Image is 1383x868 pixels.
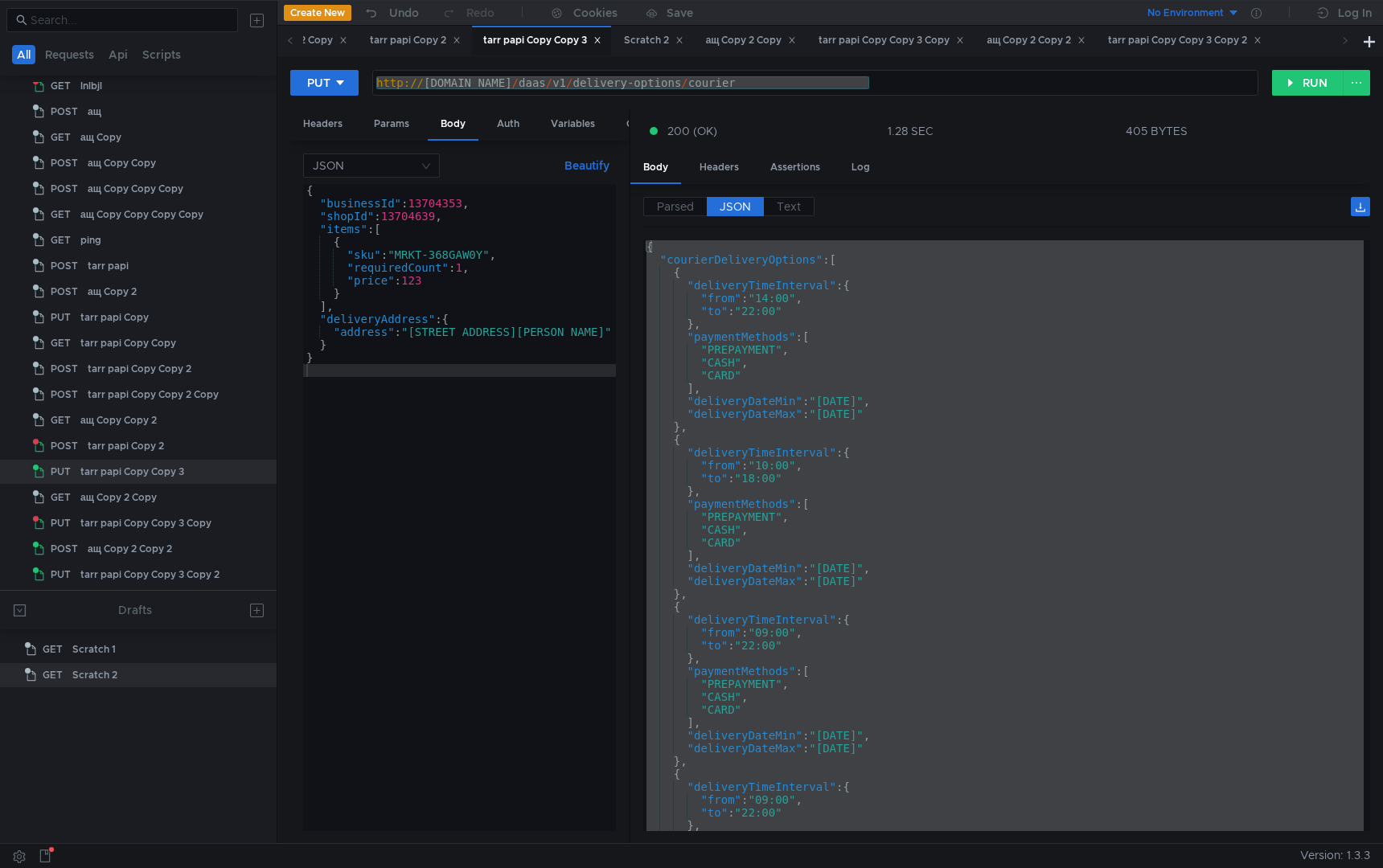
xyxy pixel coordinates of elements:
[80,305,149,330] div: tarr papi Copy
[88,434,164,458] div: tarr papi Copy 2
[757,153,833,182] div: Assertions
[80,408,157,432] div: ащ Copy Copy 2
[888,124,934,138] div: 1.28 SEC
[51,125,71,149] span: GET
[88,151,156,175] div: ащ Copy Copy
[51,537,78,561] span: POST
[88,537,172,561] div: ащ Copy 2 Copy 2
[538,109,608,139] div: Variables
[624,32,683,49] div: Scratch 2
[88,177,183,201] div: ащ Copy Copy Copy
[777,199,801,214] span: Text
[706,32,797,49] div: ащ Copy 2 Copy
[51,203,71,227] span: GET
[667,7,693,18] div: Save
[51,408,71,432] span: GET
[1272,70,1344,96] button: RUN
[657,199,694,214] span: Parsed
[1126,124,1188,138] div: 405 BYTES
[428,109,478,141] div: Body
[51,511,71,535] span: PUT
[51,151,78,175] span: POST
[667,122,717,140] span: 200 (OK)
[614,109,667,139] div: Other
[430,1,506,25] button: Redo
[72,663,117,687] div: Scratch 2
[43,637,63,661] span: GET
[51,254,78,278] span: POST
[558,156,616,175] button: Beautify
[1338,3,1372,23] div: Log In
[80,511,211,535] div: tarr papi Copy Copy 3 Copy
[80,125,121,149] div: ащ Copy
[630,153,681,184] div: Body
[80,460,184,484] div: tarr papi Copy Copy 3
[361,109,422,139] div: Params
[1147,6,1224,21] div: No Environment
[51,331,71,355] span: GET
[12,45,35,64] button: All
[51,74,71,98] span: GET
[819,32,964,49] div: tarr papi Copy Copy 3 Copy
[290,70,359,96] button: PUT
[72,637,116,661] div: Scratch 1
[1108,32,1262,49] div: tarr papi Copy Copy 3 Copy 2
[80,74,102,98] div: lnlbjl
[104,45,133,64] button: Api
[137,45,186,64] button: Scripts
[573,3,618,23] div: Cookies
[484,109,532,139] div: Auth
[51,177,78,201] span: POST
[51,563,71,587] span: PUT
[687,153,752,182] div: Headers
[88,280,137,304] div: ащ Copy 2
[51,100,78,124] span: POST
[31,11,228,29] input: Search...
[1300,844,1370,867] span: Version: 1.3.3
[51,434,78,458] span: POST
[80,203,203,227] div: ащ Copy Copy Copy Copy
[51,357,78,381] span: POST
[720,199,751,214] span: JSON
[80,228,101,252] div: ping
[290,109,355,139] div: Headers
[43,663,63,687] span: GET
[370,32,461,49] div: tarr papi Copy 2
[466,3,495,23] div: Redo
[80,563,220,587] div: tarr papi Copy Copy 3 Copy 2
[389,3,419,23] div: Undo
[987,32,1085,49] div: ащ Copy 2 Copy 2
[51,383,78,407] span: POST
[51,305,71,330] span: PUT
[51,460,71,484] span: PUT
[118,600,152,620] div: Drafts
[483,32,601,49] div: tarr papi Copy Copy 3
[51,228,71,252] span: GET
[51,280,78,304] span: POST
[51,485,71,510] span: GET
[88,254,129,278] div: tarr papi
[40,45,99,64] button: Requests
[284,5,351,21] button: Create New
[351,1,430,25] button: Undo
[839,153,883,182] div: Log
[80,485,157,510] div: ащ Copy 2 Copy
[88,100,101,124] div: ащ
[88,357,191,381] div: tarr papi Copy Copy 2
[88,383,219,407] div: tarr papi Copy Copy 2 Copy
[307,74,330,92] div: PUT
[80,331,176,355] div: tarr papi Copy Copy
